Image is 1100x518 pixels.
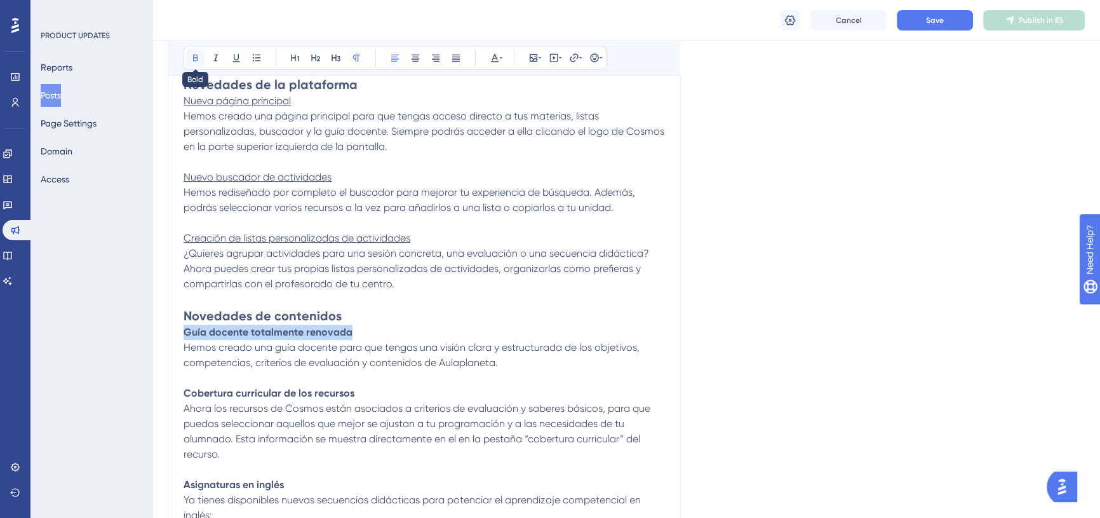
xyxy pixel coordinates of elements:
[184,186,638,214] span: Hemos rediseñado por completo el buscador para mejorar tu experiencia de búsqueda. Además, podrás...
[1019,15,1063,25] span: Publish in ES
[184,326,352,338] strong: Guía docente totalmente renovada
[184,110,667,153] span: Hemos creado una página principal para que tengas acceso directo a tus materias, listas personali...
[184,171,332,183] span: Nuevo buscador de actividades
[41,140,72,163] button: Domain
[184,77,358,92] strong: Novedades de la plataforma
[184,95,291,107] span: Nueva página principal
[810,10,887,31] button: Cancel
[184,232,410,244] span: Creación de listas personalizadas de actividades
[184,387,354,399] strong: Cobertura curricular de los recursos
[41,84,61,107] button: Posts
[41,56,72,79] button: Reports
[41,31,110,41] div: PRODUCT UPDATES
[184,479,284,491] strong: Asignaturas en inglés
[41,112,97,135] button: Page Settings
[184,341,642,369] span: Hemos creado una guía docente para que tengas una visión clara y estructurada de los objetivos, c...
[926,15,944,25] span: Save
[983,10,1085,31] button: Publish in ES
[184,402,653,460] span: Ahora los recursos de Cosmos están asociados a criterios de evaluación y saberes básicos, para qu...
[897,10,973,31] button: Save
[184,247,652,290] span: ¿Quieres agrupar actividades para una sesión concreta, una evaluación o una secuencia didáctica? ...
[30,3,79,18] span: Need Help?
[184,308,342,324] strong: Novedades de contenidos
[836,15,862,25] span: Cancel
[41,168,69,191] button: Access
[1047,468,1085,506] iframe: UserGuiding AI Assistant Launcher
